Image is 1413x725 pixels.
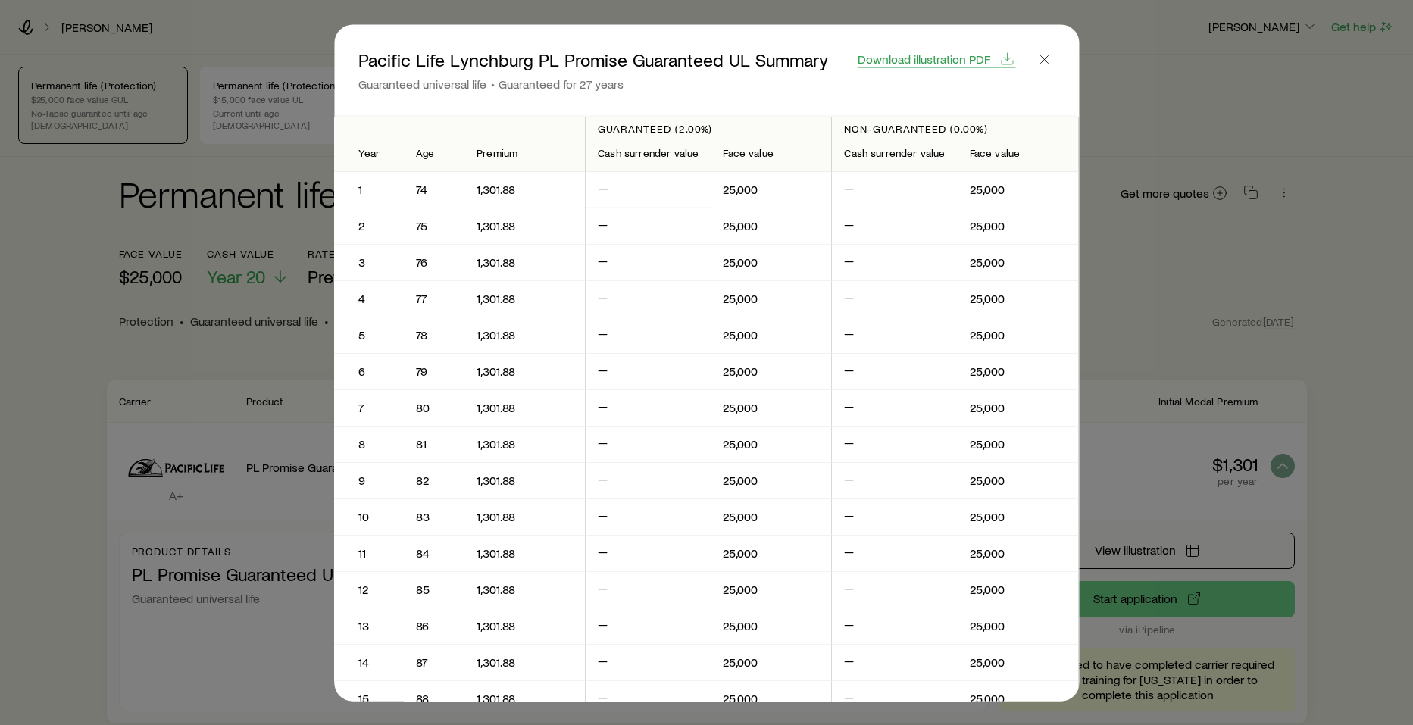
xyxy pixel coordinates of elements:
p: — [599,217,699,235]
p: 25,000 [724,582,820,597]
p: 88 [417,691,453,706]
p: 80 [417,400,453,415]
p: 25,000 [970,655,1066,670]
p: Pacific Life Lynchburg PL Promise Guaranteed UL Summary [358,48,828,70]
p: 25,000 [724,364,820,379]
p: — [599,544,699,562]
p: 25,000 [970,400,1066,415]
p: Guaranteed (2.00%) [599,122,820,134]
p: — [599,653,699,671]
div: Age [417,147,453,159]
p: 1,301.88 [477,436,574,452]
span: Download illustration PDF [858,52,990,64]
p: — [599,689,699,708]
p: 25,000 [970,436,1066,452]
p: — [845,689,946,708]
p: 1 [358,182,380,197]
p: — [845,653,946,671]
p: 25,000 [970,364,1066,379]
p: 77 [417,291,453,306]
p: — [599,253,699,271]
div: Year [358,147,380,159]
p: — [845,544,946,562]
p: 1,301.88 [477,400,574,415]
p: 76 [417,255,453,270]
p: 1,301.88 [477,291,574,306]
p: 10 [358,509,380,524]
p: — [845,289,946,308]
p: 1,301.88 [477,655,574,670]
p: 1,301.88 [477,582,574,597]
p: 1,301.88 [477,473,574,488]
p: 11 [358,545,380,561]
p: 25,000 [724,655,820,670]
div: Cash surrender value [845,147,946,159]
p: 1,301.88 [477,364,574,379]
p: 1,301.88 [477,691,574,706]
button: Download illustration PDF [857,50,1015,67]
p: 78 [417,327,453,342]
p: — [845,326,946,344]
p: 84 [417,545,453,561]
p: — [599,362,699,380]
p: 25,000 [970,255,1066,270]
p: 25,000 [970,182,1066,197]
p: 25,000 [724,327,820,342]
p: 25,000 [970,691,1066,706]
div: Face value [724,147,820,159]
p: 25,000 [724,545,820,561]
p: — [845,398,946,417]
p: — [599,326,699,344]
p: 82 [417,473,453,488]
p: 9 [358,473,380,488]
div: Cash surrender value [599,147,699,159]
p: 6 [358,364,380,379]
p: 25,000 [970,473,1066,488]
p: 87 [417,655,453,670]
p: 25,000 [724,400,820,415]
p: — [599,471,699,489]
p: Non-guaranteed (0.00%) [845,122,1066,134]
p: 7 [358,400,380,415]
p: 4 [358,291,380,306]
p: 1,301.88 [477,255,574,270]
p: 1,301.88 [477,618,574,633]
p: — [599,180,699,198]
p: 12 [358,582,380,597]
p: — [845,253,946,271]
p: 13 [358,618,380,633]
p: 25,000 [724,255,820,270]
p: 83 [417,509,453,524]
p: 8 [358,436,380,452]
p: 25,000 [724,182,820,197]
p: — [599,289,699,308]
p: — [845,217,946,235]
p: 3 [358,255,380,270]
div: Face value [970,147,1066,159]
p: Guaranteed universal life Guaranteed for 27 years [358,76,828,91]
div: Premium [477,147,574,159]
p: 1,301.88 [477,545,574,561]
p: 25,000 [724,218,820,233]
p: 1,301.88 [477,327,574,342]
p: 14 [358,655,380,670]
p: 25,000 [724,436,820,452]
p: — [599,435,699,453]
p: — [845,435,946,453]
p: 25,000 [970,618,1066,633]
p: 75 [417,218,453,233]
p: — [845,617,946,635]
p: 25,000 [724,618,820,633]
p: 74 [417,182,453,197]
p: 15 [358,691,380,706]
p: — [845,471,946,489]
p: — [845,362,946,380]
p: 25,000 [724,473,820,488]
p: 85 [417,582,453,597]
p: 79 [417,364,453,379]
p: 25,000 [724,509,820,524]
p: 25,000 [970,327,1066,342]
p: 1,301.88 [477,218,574,233]
p: 25,000 [724,291,820,306]
p: 25,000 [970,545,1066,561]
